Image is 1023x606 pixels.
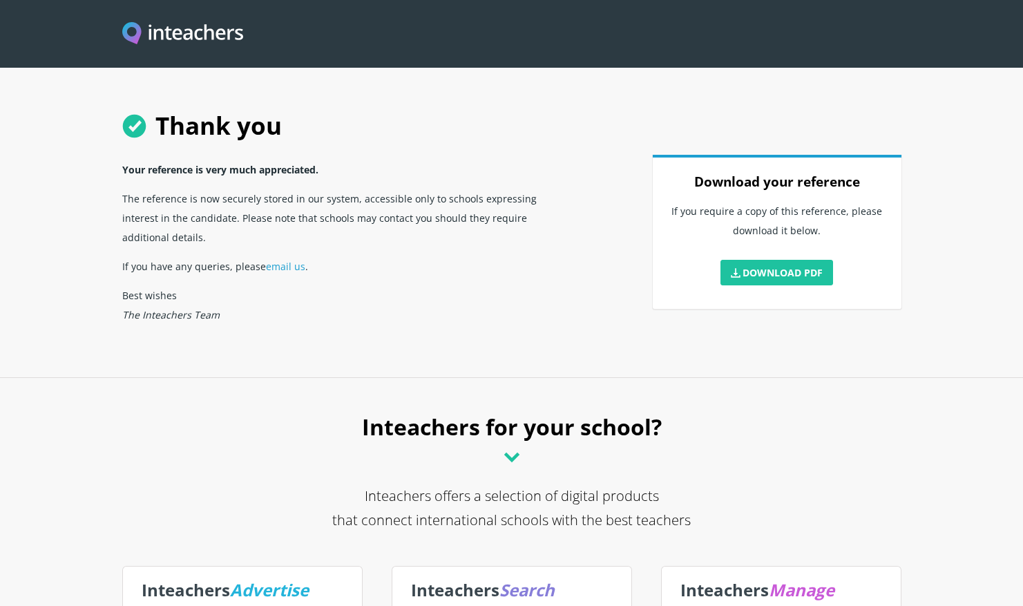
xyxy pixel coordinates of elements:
p: Best wishes [122,281,570,329]
p: Your reference is very much appreciated. [122,155,570,184]
p: The reference is now securely stored in our system, accessible only to schools expressing interes... [122,184,570,252]
em: Advertise [230,578,309,601]
p: Inteachers offers a selection of digital products that connect international schools with the bes... [122,484,901,556]
a: email us [266,260,305,273]
h3: Inteachers [411,576,613,605]
h1: Thank you [122,97,901,155]
a: Visit this site's homepage [122,22,244,46]
em: Manage [769,578,834,601]
h2: Inteachers for your school? [122,407,901,484]
a: Download PDF [720,260,834,285]
p: If you require a copy of this reference, please download it below. [669,196,885,254]
h3: Inteachers [680,576,882,605]
h3: Download your reference [669,167,885,196]
img: Inteachers [122,22,244,46]
em: Search [499,578,555,601]
p: If you have any queries, please . [122,252,570,281]
em: The Inteachers Team [122,308,220,321]
h3: Inteachers [142,576,343,605]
